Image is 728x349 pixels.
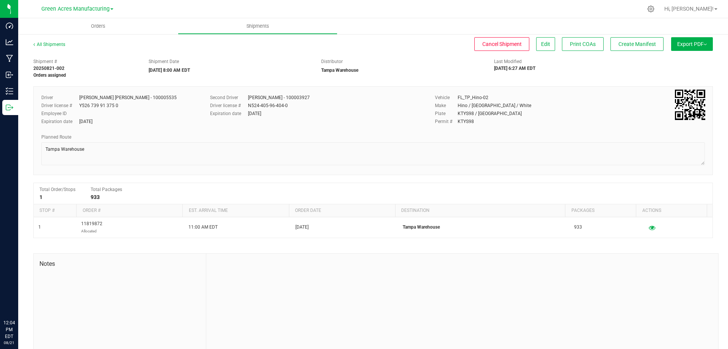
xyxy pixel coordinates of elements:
[664,6,714,12] span: Hi, [PERSON_NAME]!
[149,58,179,65] label: Shipment Date
[38,224,41,231] span: 1
[458,110,522,117] div: KTYS98 / [GEOGRAPHIC_DATA]
[188,224,218,231] span: 11:00 AM EDT
[474,37,529,51] button: Cancel Shipment
[33,42,65,47] a: All Shipments
[562,37,604,51] button: Print COAs
[289,204,395,217] th: Order date
[41,94,79,101] label: Driver
[675,90,705,120] img: Scan me!
[6,22,13,30] inline-svg: Dashboard
[458,102,531,109] div: Hino / [GEOGRAPHIC_DATA] / White
[3,319,15,340] p: 12:04 PM EDT
[646,5,656,13] div: Manage settings
[248,94,310,101] div: [PERSON_NAME] - 100003927
[41,110,79,117] label: Employee ID
[81,23,116,30] span: Orders
[33,73,66,78] strong: Orders assigned
[41,102,79,109] label: Driver license #
[6,38,13,46] inline-svg: Analytics
[39,259,200,268] span: Notes
[570,41,596,47] span: Print COAs
[435,94,458,101] label: Vehicle
[79,102,118,109] div: Y526 739 91 375 0
[6,87,13,95] inline-svg: Inventory
[178,18,337,34] a: Shipments
[33,66,64,71] strong: 20250821-002
[210,110,248,117] label: Expiration date
[435,118,458,125] label: Permit #
[618,41,656,47] span: Create Manifest
[6,71,13,79] inline-svg: Inbound
[34,204,76,217] th: Stop #
[6,104,13,111] inline-svg: Outbound
[458,118,474,125] div: KTYS98
[482,41,522,47] span: Cancel Shipment
[295,224,309,231] span: [DATE]
[435,102,458,109] label: Make
[81,220,102,235] span: 11819872
[541,41,550,47] span: Edit
[18,18,178,34] a: Orders
[76,204,182,217] th: Order #
[81,227,102,235] p: Allocated
[3,340,15,346] p: 08/21
[91,187,122,192] span: Total Packages
[321,58,343,65] label: Distributor
[321,68,358,73] strong: Tampa Warehouse
[435,110,458,117] label: Plate
[610,37,664,51] button: Create Manifest
[458,94,488,101] div: FL_TP_Hino-02
[248,110,261,117] div: [DATE]
[6,55,13,62] inline-svg: Manufacturing
[536,37,555,51] button: Edit
[675,90,705,120] qrcode: 20250821-002
[248,102,288,109] div: N524-405-96-404-0
[39,194,42,200] strong: 1
[210,94,248,101] label: Second Driver
[79,118,93,125] div: [DATE]
[39,187,75,192] span: Total Order/Stops
[494,58,522,65] label: Last Modified
[149,68,190,73] strong: [DATE] 8:00 AM EDT
[41,118,79,125] label: Expiration date
[395,204,565,217] th: Destination
[79,94,177,101] div: [PERSON_NAME] [PERSON_NAME] - 100005535
[403,224,565,231] p: Tampa Warehouse
[565,204,636,217] th: Packages
[182,204,289,217] th: Est. arrival time
[236,23,279,30] span: Shipments
[41,134,71,140] span: Planned Route
[33,58,137,65] span: Shipment #
[210,102,248,109] label: Driver license #
[671,37,713,51] button: Export PDF
[91,194,100,200] strong: 933
[494,66,535,71] strong: [DATE] 6:27 AM EDT
[636,204,707,217] th: Actions
[574,224,582,231] span: 933
[41,6,110,12] span: Green Acres Manufacturing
